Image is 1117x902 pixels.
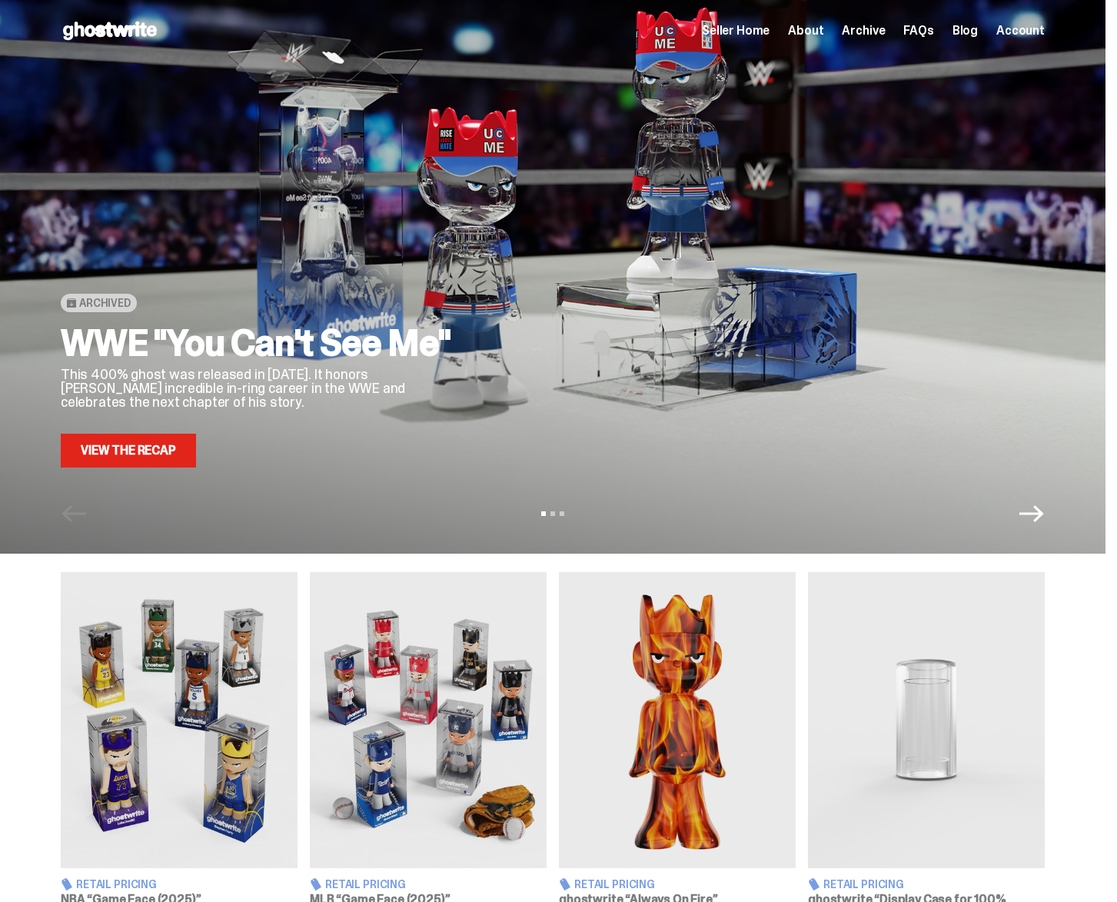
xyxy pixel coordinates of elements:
[702,25,770,37] a: Seller Home
[79,297,131,309] span: Archived
[823,879,904,890] span: Retail Pricing
[952,25,978,37] a: Blog
[560,511,564,516] button: View slide 3
[61,572,298,868] img: Game Face (2025)
[1019,501,1044,526] button: Next
[61,325,460,361] h2: WWE "You Can't See Me"
[61,434,196,468] a: View the Recap
[550,511,555,516] button: View slide 2
[842,25,885,37] a: Archive
[788,25,823,37] a: About
[325,879,406,890] span: Retail Pricing
[996,25,1045,37] a: Account
[541,511,546,516] button: View slide 1
[76,879,157,890] span: Retail Pricing
[61,368,460,409] p: This 400% ghost was released in [DATE]. It honors [PERSON_NAME] incredible in-ring career in the ...
[574,879,655,890] span: Retail Pricing
[310,572,547,868] img: Game Face (2025)
[903,25,933,37] a: FAQs
[808,572,1045,868] img: Display Case for 100% ghosts
[559,572,796,868] img: Always On Fire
